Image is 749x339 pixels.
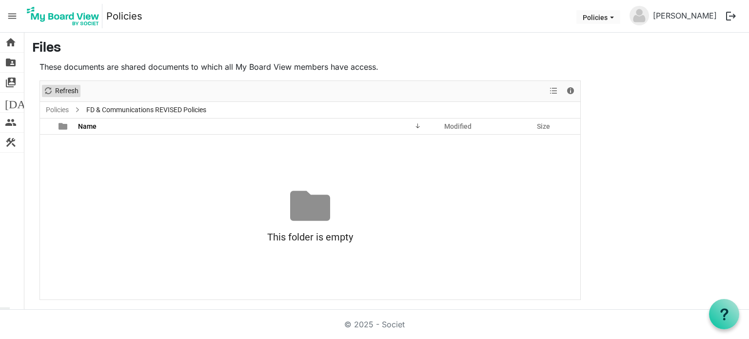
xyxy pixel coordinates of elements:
h3: Files [32,40,741,57]
span: construction [5,133,17,152]
p: These documents are shared documents to which all My Board View members have access. [39,61,581,73]
span: home [5,33,17,52]
button: Refresh [42,85,80,97]
a: Policies [44,104,71,116]
a: My Board View Logo [24,4,106,28]
a: © 2025 - Societ [344,319,405,329]
div: Details [562,81,579,101]
div: View [546,81,562,101]
a: Policies [106,6,142,26]
span: Size [537,122,550,130]
img: My Board View Logo [24,4,102,28]
div: This folder is empty [40,226,580,248]
button: Policies dropdownbutton [576,10,620,24]
span: [DATE] [5,93,42,112]
span: Refresh [54,85,79,97]
span: Name [78,122,97,130]
a: [PERSON_NAME] [649,6,721,25]
button: View dropdownbutton [548,85,559,97]
img: no-profile-picture.svg [630,6,649,25]
span: folder_shared [5,53,17,72]
span: menu [3,7,21,25]
span: people [5,113,17,132]
button: logout [721,6,741,26]
button: Details [564,85,577,97]
span: switch_account [5,73,17,92]
span: FD & Communications REVISED Policies [84,104,208,116]
span: Modified [444,122,472,130]
div: Refresh [40,81,82,101]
